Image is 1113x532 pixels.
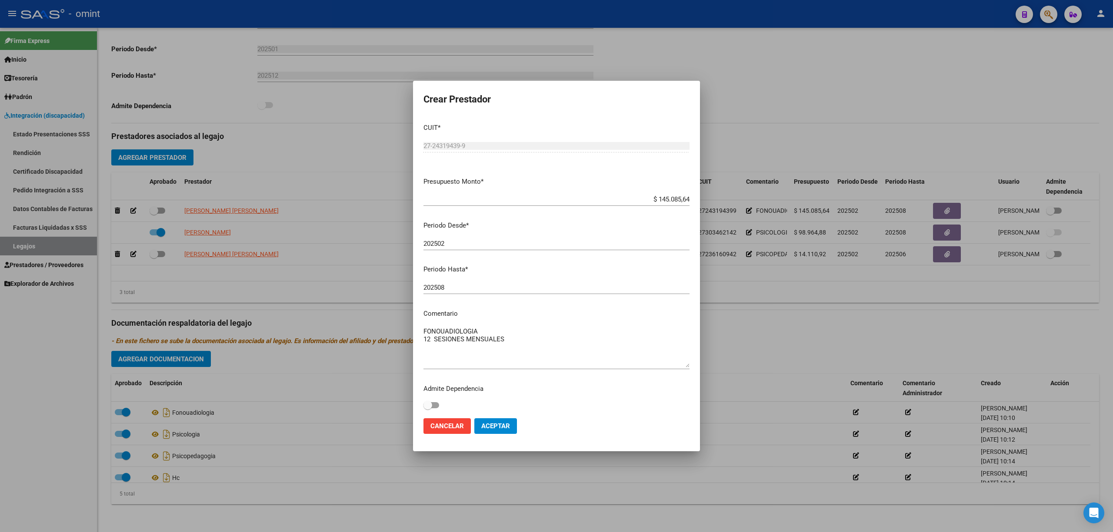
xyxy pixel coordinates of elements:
span: Aceptar [481,422,510,430]
div: Open Intercom Messenger [1083,502,1104,523]
p: Comentario [423,309,690,319]
p: Admite Dependencia [423,384,690,394]
p: Periodo Desde [423,221,690,231]
button: Aceptar [474,418,517,434]
h2: Crear Prestador [423,91,690,108]
p: CUIT [423,123,690,133]
p: Presupuesto Monto [423,177,690,187]
button: Cancelar [423,418,471,434]
span: Cancelar [430,422,464,430]
p: Periodo Hasta [423,264,690,274]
